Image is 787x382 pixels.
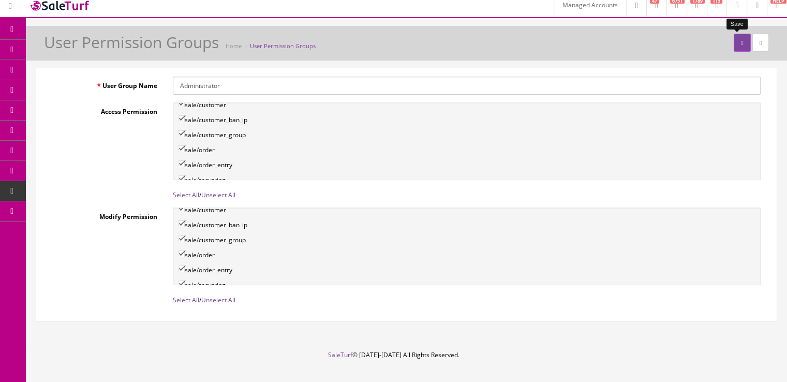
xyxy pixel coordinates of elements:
[178,204,226,215] label: sale/customer
[226,42,242,50] a: Home
[178,130,185,137] input: sale/customer_group
[178,144,215,155] label: sale/order
[165,102,768,200] div: /
[178,249,215,260] label: sale/order
[178,281,185,287] input: sale/recurring
[178,221,185,227] input: sale/customer_ban_ip
[44,102,165,116] label: Access Permission
[178,145,185,152] input: sale/order
[178,100,185,107] input: sale/customer
[173,77,761,95] input: User Group Name
[250,42,316,50] a: User Permission Groups
[178,205,185,212] input: sale/customer
[178,219,247,230] label: sale/customer_ban_ip
[44,77,165,91] label: User Group Name
[178,99,226,110] label: sale/customer
[178,251,185,257] input: sale/order
[201,296,235,304] a: Unselect All
[178,175,185,182] input: sale/recurring
[178,174,226,185] label: sale/recurring
[178,115,185,122] input: sale/customer_ban_ip
[173,190,199,199] a: Select All
[328,350,352,359] a: SaleTurf
[178,114,247,125] label: sale/customer_ban_ip
[201,190,235,199] a: Unselect All
[165,208,768,305] div: /
[173,296,199,304] a: Select All
[178,266,185,272] input: sale/order_entry
[178,129,246,140] label: sale/customer_group
[178,159,232,170] label: sale/order_entry
[44,208,165,222] label: Modify Permission
[44,34,219,51] h1: User Permission Groups
[178,234,246,245] label: sale/customer_group
[178,280,226,290] label: sale/recurring
[178,265,232,275] label: sale/order_entry
[178,160,185,167] input: sale/order_entry
[178,236,185,242] input: sale/customer_group
[726,19,748,30] div: Save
